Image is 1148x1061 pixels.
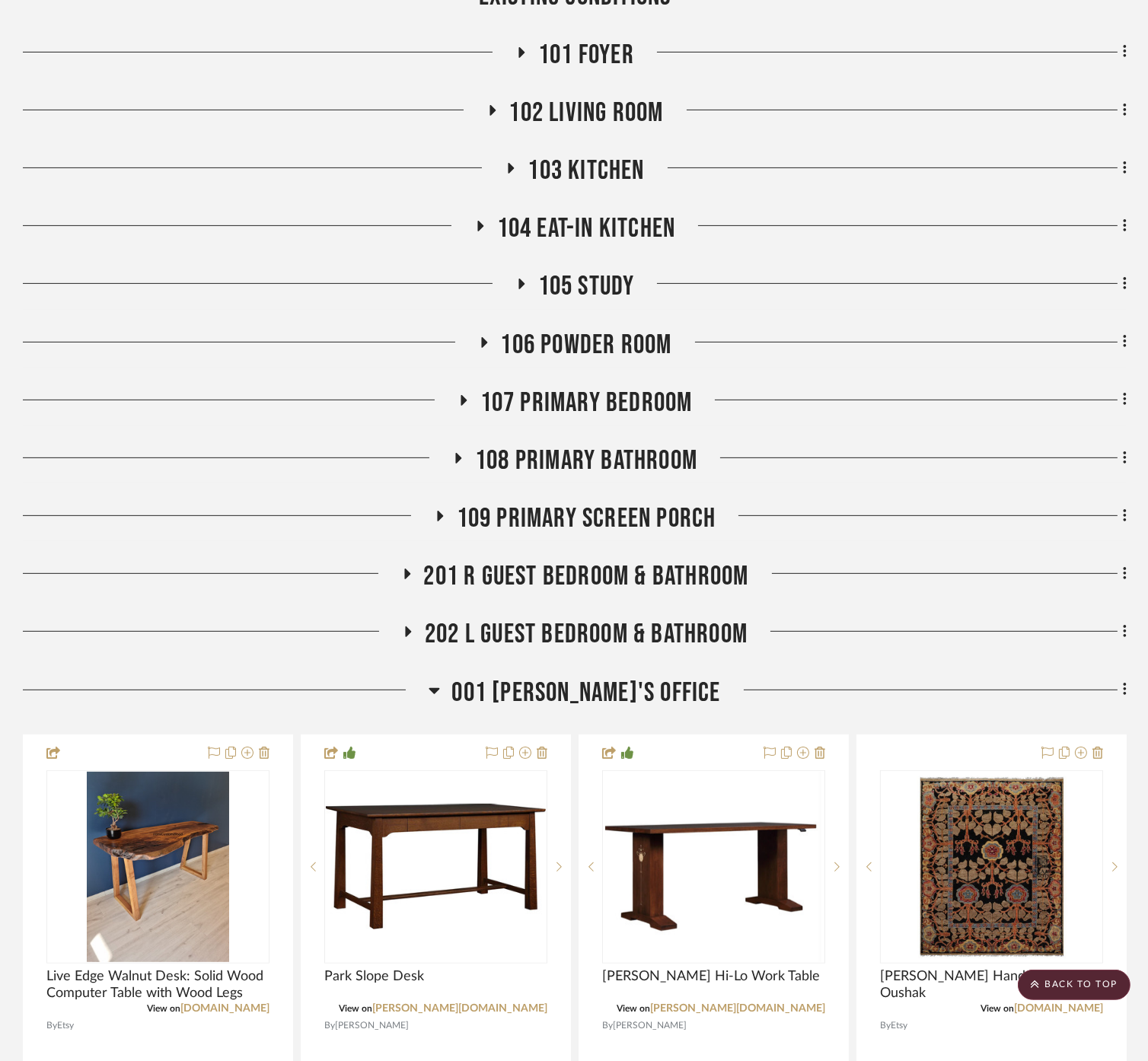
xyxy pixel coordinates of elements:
[46,968,269,1002] span: Live Edge Walnut Desk: Solid Wood Computer Table with Wood Legs
[602,968,820,985] span: [PERSON_NAME] Hi-Lo Work Table
[425,618,748,651] span: 202 L Guest Bedroom & Bathroom
[339,1004,372,1013] span: View on
[57,1018,74,1033] span: Etsy
[497,212,676,245] span: 104 Eat-In Kitchen
[335,1018,409,1033] span: [PERSON_NAME]
[1014,1003,1103,1014] a: [DOMAIN_NAME]
[509,97,664,129] span: 102 Living Room
[1018,970,1130,1000] scroll-to-top-button: BACK TO TOP
[603,771,824,963] div: 0
[372,1003,547,1014] a: [PERSON_NAME][DOMAIN_NAME]
[528,155,644,187] span: 103 Kitchen
[501,329,672,362] span: 106 Powder Room
[605,772,821,962] img: Harvey Ellis Hi-Lo Work Table
[538,39,634,72] span: 101 Foyer
[538,270,635,303] span: 105 Study
[457,502,716,535] span: 109 Primary Screen Porch
[613,1018,687,1033] span: [PERSON_NAME]
[880,968,1103,1002] span: [PERSON_NAME] Hand Knotted Oushak
[891,1018,907,1033] span: Etsy
[46,1018,57,1033] span: By
[475,444,697,477] span: 108 Primary Bathroom
[451,677,720,709] span: 001 [PERSON_NAME]'s Office
[650,1003,825,1014] a: [PERSON_NAME][DOMAIN_NAME]
[602,1018,613,1033] span: By
[880,1018,891,1033] span: By
[981,1004,1014,1013] span: View on
[324,1018,335,1033] span: By
[87,772,230,962] img: Live Edge Walnut Desk: Solid Wood Computer Table with Wood Legs
[897,772,1087,962] img: Moss Hand Knotted Oushak
[617,1004,650,1013] span: View on
[424,560,749,593] span: 201 R Guest Bedroom & Bathroom
[180,1003,269,1014] a: [DOMAIN_NAME]
[147,1004,180,1013] span: View on
[326,804,546,929] img: Park Slope Desk
[324,968,424,985] span: Park Slope Desk
[480,387,693,419] span: 107 Primary Bedroom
